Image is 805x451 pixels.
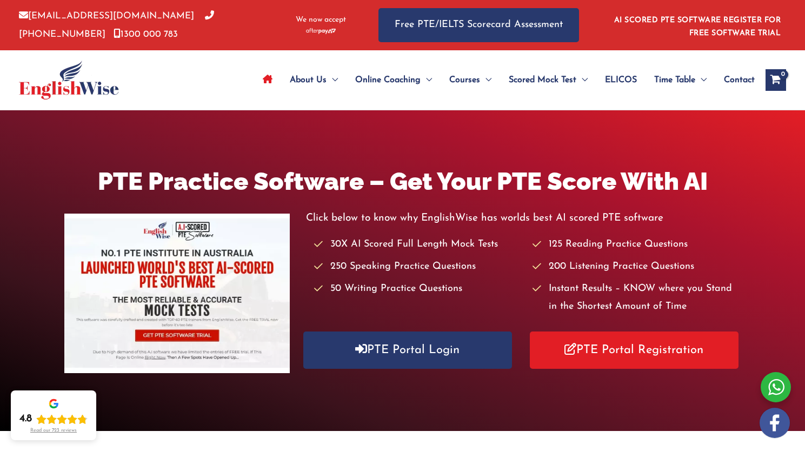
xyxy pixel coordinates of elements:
li: 50 Writing Practice Questions [314,280,522,298]
span: ELICOS [605,61,637,99]
a: AI SCORED PTE SOFTWARE REGISTER FOR FREE SOFTWARE TRIAL [614,16,781,37]
aside: Header Widget 1 [608,8,786,43]
a: [PHONE_NUMBER] [19,11,214,38]
a: Time TableMenu Toggle [646,61,715,99]
a: View Shopping Cart, empty [766,69,786,91]
span: Scored Mock Test [509,61,576,99]
span: Menu Toggle [576,61,588,99]
span: Courses [449,61,480,99]
span: Menu Toggle [327,61,338,99]
span: We now accept [296,15,346,25]
span: About Us [290,61,327,99]
p: Click below to know why EnglishWise has worlds best AI scored PTE software [306,209,741,227]
img: Afterpay-Logo [306,28,336,34]
a: Contact [715,61,755,99]
div: Rating: 4.8 out of 5 [19,413,88,426]
nav: Site Navigation: Main Menu [254,61,755,99]
a: Online CoachingMenu Toggle [347,61,441,99]
li: 125 Reading Practice Questions [533,236,741,254]
li: Instant Results – KNOW where you Stand in the Shortest Amount of Time [533,280,741,316]
li: 250 Speaking Practice Questions [314,258,522,276]
a: Scored Mock TestMenu Toggle [500,61,596,99]
a: ELICOS [596,61,646,99]
img: pte-institute-main [64,214,290,373]
a: 1300 000 783 [114,30,178,39]
div: Read our 723 reviews [30,428,77,434]
a: Free PTE/IELTS Scorecard Assessment [378,8,579,42]
span: Time Table [654,61,695,99]
span: Menu Toggle [421,61,432,99]
a: [EMAIL_ADDRESS][DOMAIN_NAME] [19,11,194,21]
li: 30X AI Scored Full Length Mock Tests [314,236,522,254]
img: cropped-ew-logo [19,61,119,100]
img: white-facebook.png [760,408,790,438]
span: Menu Toggle [480,61,491,99]
a: PTE Portal Registration [530,331,739,369]
a: About UsMenu Toggle [281,61,347,99]
h1: PTE Practice Software – Get Your PTE Score With AI [64,164,741,198]
li: 200 Listening Practice Questions [533,258,741,276]
span: Contact [724,61,755,99]
a: CoursesMenu Toggle [441,61,500,99]
a: PTE Portal Login [303,331,512,369]
div: 4.8 [19,413,32,426]
span: Online Coaching [355,61,421,99]
span: Menu Toggle [695,61,707,99]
